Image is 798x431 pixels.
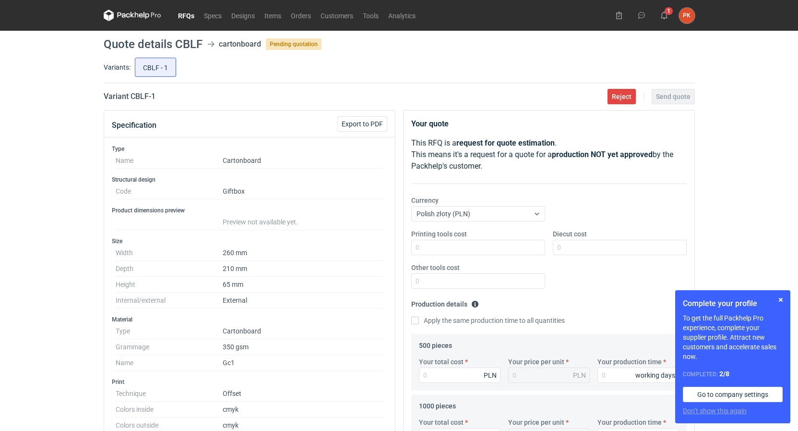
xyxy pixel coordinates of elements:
label: Your total cost [419,357,464,367]
span: Reject [612,93,631,100]
strong: 2 / 8 [719,370,729,378]
a: Items [260,10,286,21]
div: Completed: [683,369,783,379]
label: Variants: [104,62,131,72]
a: Orders [286,10,316,21]
span: Preview not available yet. [223,218,298,226]
h3: Product dimensions preview [112,207,387,214]
p: This RFQ is a . This means it's a request for a quote for a by the Packhelp's customer. [411,137,687,172]
button: Reject [607,89,636,104]
svg: Packhelp Pro [104,10,161,21]
dt: Width [116,245,223,261]
dd: Giftbox [223,184,383,199]
dt: Depth [116,261,223,277]
a: Tools [358,10,383,21]
label: CBLF - 1 [135,58,176,77]
span: Polish złoty (PLN) [417,210,470,218]
p: To get the full Packhelp Pro experience, complete your supplier profile. Attract new customers an... [683,313,783,361]
dd: cmyk [223,402,383,418]
div: cartonboard [219,38,261,50]
dd: Cartonboard [223,323,383,339]
label: Your price per unit [508,418,564,427]
label: Your production time [597,357,662,367]
dt: Internal/external [116,293,223,308]
a: Specs [199,10,226,21]
dd: External [223,293,383,308]
button: Export to PDF [337,116,387,132]
span: Export to PDF [342,121,383,127]
label: Apply the same production time to all quantities [411,316,565,325]
dd: 65 mm [223,277,383,293]
button: Don’t show this again [683,406,747,416]
h3: Print [112,378,387,386]
label: Your production time [597,418,662,427]
a: Go to company settings [683,387,783,402]
h3: Size [112,237,387,245]
strong: production NOT yet approved [552,150,653,159]
label: Diecut cost [553,229,587,239]
label: Your price per unit [508,357,564,367]
input: 0 [553,240,687,255]
legend: 1000 pieces [419,398,456,410]
h1: Quote details CBLF [104,38,202,50]
dt: Height [116,277,223,293]
a: Analytics [383,10,420,21]
label: Your total cost [419,418,464,427]
button: 1 [656,8,672,23]
h3: Structural design [112,176,387,184]
h1: Complete your profile [683,298,783,309]
dt: Type [116,323,223,339]
dt: Name [116,355,223,371]
strong: request for quote estimation [456,138,555,148]
dd: 210 mm [223,261,383,277]
dd: Cartonboard [223,153,383,169]
h3: Material [112,316,387,323]
h2: Variant CBLF - 1 [104,91,155,102]
dd: Gc1 [223,355,383,371]
input: 0 [597,368,679,383]
div: Paulina Kempara [679,8,695,24]
input: 0 [419,368,500,383]
div: PLN [484,370,497,380]
strong: Your quote [411,119,449,128]
dt: Name [116,153,223,169]
label: Other tools cost [411,263,460,272]
a: RFQs [173,10,199,21]
input: 0 [411,273,545,289]
h3: Type [112,145,387,153]
dt: Technique [116,386,223,402]
button: Specification [112,114,156,137]
span: Pending quotation [266,38,322,50]
label: Printing tools cost [411,229,467,239]
div: PLN [573,370,586,380]
input: 0 [411,240,545,255]
dt: Colors inside [116,402,223,418]
button: PK [679,8,695,24]
legend: 500 pieces [419,338,452,349]
div: working days [635,370,675,380]
dd: 350 gsm [223,339,383,355]
a: Designs [226,10,260,21]
span: Send quote [656,93,691,100]
dt: Grammage [116,339,223,355]
button: Send quote [652,89,695,104]
dd: 260 mm [223,245,383,261]
legend: Production details [411,296,479,308]
label: Currency [411,196,439,205]
button: Skip for now [775,294,786,306]
a: Customers [316,10,358,21]
dd: Offset [223,386,383,402]
dt: Code [116,184,223,199]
